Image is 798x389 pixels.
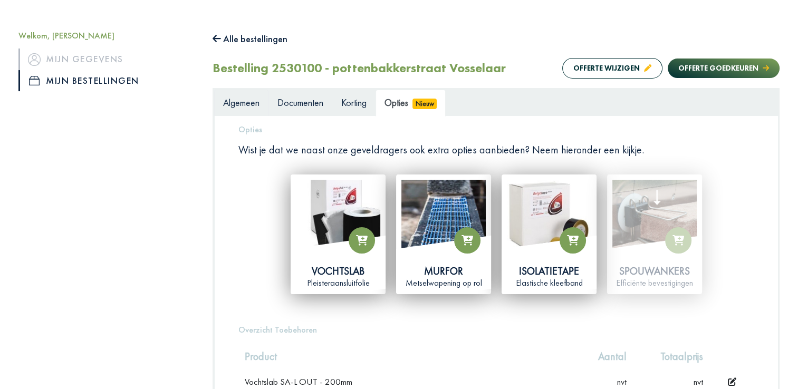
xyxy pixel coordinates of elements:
[401,278,486,289] div: Metselwapening op rol
[633,343,709,369] th: Totaalprijs
[18,31,197,41] h5: Welkom, [PERSON_NAME]
[277,96,323,109] span: Documenten
[384,96,408,109] span: Opties
[296,264,380,278] div: Vochtslab
[213,61,506,76] h2: Bestelling 2530100 - pottenbakkerstraat Vosselaar
[562,58,662,79] button: Offerte wijzigen
[29,76,40,85] img: icon
[507,278,591,289] div: Elastische kleefband
[213,31,287,47] button: Alle bestellingen
[296,278,380,289] div: Pleisteraansluitfolie
[576,343,633,369] th: Aantal
[341,96,367,109] span: Korting
[401,264,486,278] div: Murfor
[28,53,41,66] img: icon
[507,264,591,278] div: Isolatietape
[238,143,754,157] p: Wist je dat we naast onze geveldragers ook extra opties aanbieden? Neem hieronder een kijkje.
[238,124,754,134] h5: Opties
[214,90,778,115] ul: Tabs
[18,48,197,70] a: iconMijn gegevens
[18,70,197,91] a: iconMijn bestellingen
[245,376,570,387] div: Vochtslab SA-L OUT - 200mm
[238,343,576,369] th: Product
[401,180,486,264] img: murfor.jpg
[238,325,754,335] h5: Overzicht Toebehoren
[223,96,259,109] span: Algemeen
[668,59,780,78] button: Offerte goedkeuren
[296,180,380,264] img: vochtslab.jpg
[412,99,437,109] span: Nieuw
[507,180,591,264] img: isolatietape.jpg
[617,376,627,387] span: nvt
